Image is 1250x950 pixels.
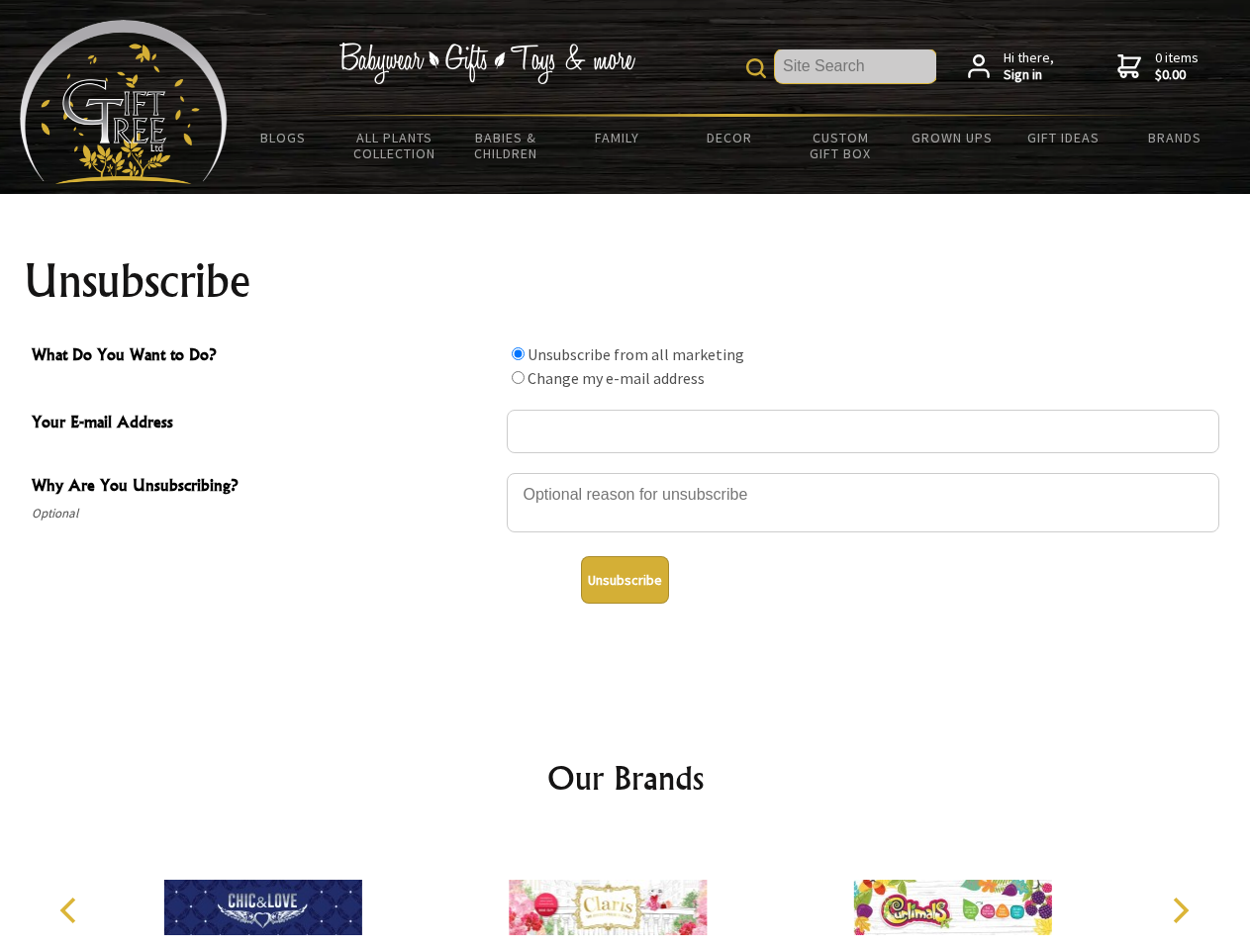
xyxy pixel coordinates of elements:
a: Gift Ideas [1008,117,1119,158]
h1: Unsubscribe [24,257,1227,305]
a: Hi there,Sign in [968,49,1054,84]
input: What Do You Want to Do? [512,347,525,360]
span: 0 items [1155,48,1199,84]
a: Grown Ups [896,117,1008,158]
label: Change my e-mail address [528,368,705,388]
a: Family [562,117,674,158]
span: Optional [32,502,497,525]
a: All Plants Collection [339,117,451,174]
a: Babies & Children [450,117,562,174]
label: Unsubscribe from all marketing [528,344,744,364]
input: Site Search [775,49,936,83]
textarea: Why Are You Unsubscribing? [507,473,1219,532]
button: Previous [49,889,93,932]
a: BLOGS [228,117,339,158]
button: Unsubscribe [581,556,669,604]
input: What Do You Want to Do? [512,371,525,384]
span: Your E-mail Address [32,410,497,438]
img: product search [746,58,766,78]
a: Custom Gift Box [785,117,897,174]
span: Why Are You Unsubscribing? [32,473,497,502]
a: Decor [673,117,785,158]
img: Babyware - Gifts - Toys and more... [20,20,228,184]
span: Hi there, [1004,49,1054,84]
a: 0 items$0.00 [1117,49,1199,84]
a: Brands [1119,117,1231,158]
strong: Sign in [1004,66,1054,84]
h2: Our Brands [40,754,1211,802]
input: Your E-mail Address [507,410,1219,453]
img: Babywear - Gifts - Toys & more [338,43,635,84]
span: What Do You Want to Do? [32,342,497,371]
strong: $0.00 [1155,66,1199,84]
button: Next [1158,889,1202,932]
